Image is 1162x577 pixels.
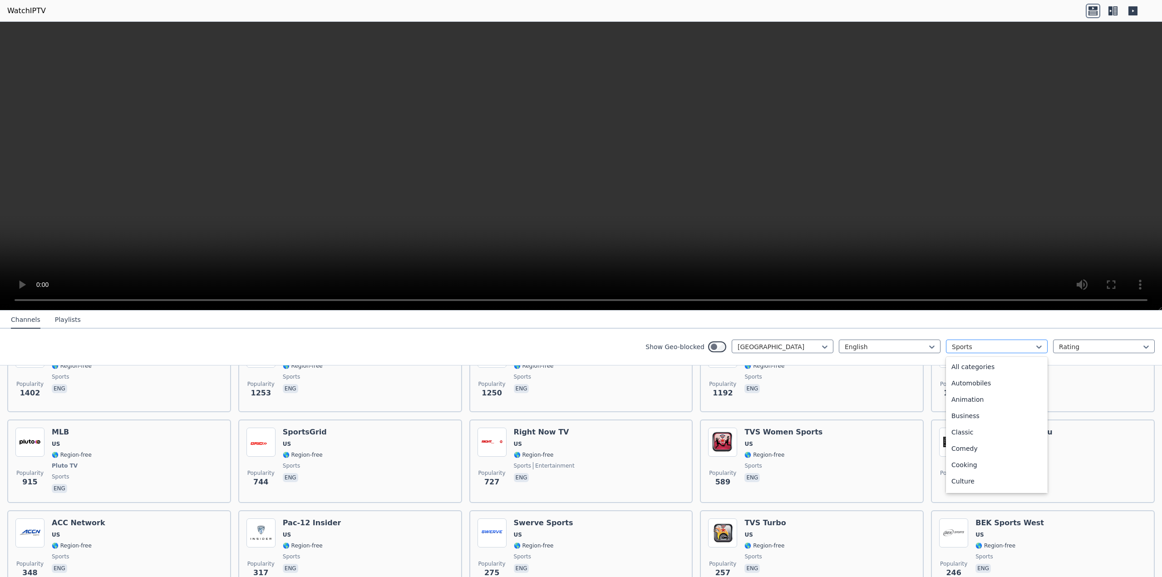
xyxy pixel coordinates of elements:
span: Popularity [247,469,275,477]
span: sports [744,462,762,469]
span: 🌎 Region-free [744,362,784,370]
p: eng [744,384,760,393]
span: sports [283,373,300,380]
span: Popularity [940,469,967,477]
img: SportsGrid [246,428,276,457]
h6: BEK Sports West [975,518,1044,528]
p: eng [744,564,760,573]
p: eng [744,473,760,482]
span: 1040 [944,388,964,399]
span: sports [283,462,300,469]
span: US [52,531,60,538]
p: eng [975,564,991,573]
p: eng [514,473,529,482]
span: 1250 [482,388,502,399]
span: sports [283,553,300,560]
img: TVS Sports Bureau [939,428,968,457]
span: sports [52,553,69,560]
img: BEK Sports West [939,518,968,547]
div: Documentary [946,489,1048,506]
img: Swerve Sports [478,518,507,547]
p: eng [52,384,67,393]
div: Animation [946,391,1048,408]
span: Popularity [16,380,44,388]
p: eng [283,384,298,393]
p: eng [283,564,298,573]
h6: TVS Turbo [744,518,786,528]
span: US [52,440,60,448]
span: 🌎 Region-free [514,362,554,370]
button: Channels [11,311,40,329]
span: US [744,531,753,538]
a: WatchIPTV [7,5,46,16]
span: sports [744,553,762,560]
div: Comedy [946,440,1048,457]
span: 1402 [20,388,40,399]
span: Popularity [16,560,44,567]
h6: Swerve Sports [514,518,573,528]
span: 🌎 Region-free [514,451,554,459]
span: Popularity [709,469,736,477]
span: sports [975,553,993,560]
span: 589 [715,477,730,488]
span: entertainment [533,462,575,469]
img: TVS Turbo [708,518,737,547]
span: sports [514,462,531,469]
span: Popularity [16,469,44,477]
span: 🌎 Region-free [514,542,554,549]
div: Cooking [946,457,1048,473]
span: 🌎 Region-free [283,542,323,549]
span: Popularity [478,469,506,477]
span: Popularity [478,380,506,388]
span: 🌎 Region-free [744,451,784,459]
img: Right Now TV [478,428,507,457]
span: sports [514,373,531,380]
h6: TVS Women Sports [744,428,822,437]
span: 🌎 Region-free [283,451,323,459]
button: Playlists [55,311,81,329]
h6: Right Now TV [514,428,575,437]
p: eng [514,564,529,573]
span: 🌎 Region-free [52,542,92,549]
span: sports [514,553,531,560]
span: 727 [484,477,499,488]
span: US [514,531,522,538]
p: eng [52,564,67,573]
span: US [514,440,522,448]
img: Pac-12 Insider [246,518,276,547]
span: US [283,440,291,448]
h6: Pac-12 Insider [283,518,341,528]
span: sports [52,473,69,480]
span: 🌎 Region-free [52,362,92,370]
div: Classic [946,424,1048,440]
span: 🌎 Region-free [283,362,323,370]
span: Popularity [247,560,275,567]
span: 1253 [251,388,271,399]
div: Automobiles [946,375,1048,391]
span: US [975,531,984,538]
h6: MLB [52,428,92,437]
span: Popularity [940,380,967,388]
span: 744 [253,477,268,488]
h6: SportsGrid [283,428,327,437]
p: eng [283,473,298,482]
span: US [283,531,291,538]
div: Business [946,408,1048,424]
p: eng [52,484,67,493]
h6: ACC Network [52,518,105,528]
span: Popularity [709,560,736,567]
img: TVS Women Sports [708,428,737,457]
span: 1192 [713,388,733,399]
span: Pluto TV [52,462,78,469]
span: Popularity [940,560,967,567]
span: 🌎 Region-free [744,542,784,549]
span: 🌎 Region-free [52,451,92,459]
span: 915 [22,477,37,488]
p: eng [514,384,529,393]
img: ACC Network [15,518,44,547]
span: Popularity [247,380,275,388]
label: Show Geo-blocked [645,342,704,351]
div: Culture [946,473,1048,489]
div: All categories [946,359,1048,375]
span: 🌎 Region-free [975,542,1015,549]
